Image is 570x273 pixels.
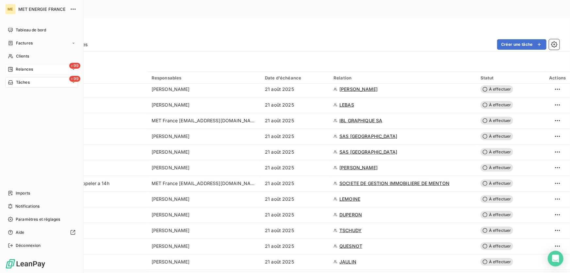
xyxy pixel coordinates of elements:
[339,102,354,108] span: LEBAS
[339,180,449,187] span: SOCIETE DE GESTION IMMOBILIERE DE MENTON
[265,133,294,140] span: 21 août 2025
[339,133,397,140] span: SAS [GEOGRAPHIC_DATA]
[152,102,190,108] span: [PERSON_NAME]
[480,211,513,219] span: À effectuer
[152,149,190,155] span: [PERSON_NAME]
[5,227,78,238] a: Aide
[480,85,513,93] span: À effectuer
[16,53,29,59] span: Clients
[5,25,78,35] a: Tableau de bord
[265,259,294,265] span: 21 août 2025
[16,190,30,196] span: Imports
[152,196,190,202] span: [PERSON_NAME]
[265,75,326,80] div: Date d'échéance
[16,40,33,46] span: Factures
[16,27,46,33] span: Tableau de bord
[69,63,80,69] span: +99
[480,164,513,172] span: À effectuer
[16,66,33,72] span: Relances
[16,216,60,222] span: Paramètres et réglages
[548,251,563,266] div: Open Intercom Messenger
[265,180,294,187] span: 21 août 2025
[5,188,78,198] a: Imports
[480,179,513,187] span: À effectuer
[265,243,294,249] span: 21 août 2025
[152,180,256,187] span: MET France [EMAIL_ADDRESS][DOMAIN_NAME]
[152,86,190,93] span: [PERSON_NAME]
[265,86,294,93] span: 21 août 2025
[480,195,513,203] span: À effectuer
[339,86,378,93] span: [PERSON_NAME]
[480,242,513,250] span: À effectuer
[480,75,541,80] div: Statut
[339,212,362,218] span: DUPERON
[152,259,190,265] span: [PERSON_NAME]
[497,39,546,50] button: Créer une tâche
[16,79,30,85] span: Tâches
[5,77,78,88] a: +99Tâches
[265,149,294,155] span: 21 août 2025
[16,230,24,235] span: Aide
[265,227,294,234] span: 21 août 2025
[15,203,40,209] span: Notifications
[480,117,513,125] span: À effectuer
[69,76,80,82] span: +99
[265,164,294,171] span: 21 août 2025
[5,214,78,225] a: Paramètres et réglages
[339,259,356,265] span: JAULIN
[339,243,362,249] span: QUESNOT
[339,149,397,155] span: SAS [GEOGRAPHIC_DATA]
[31,75,144,81] div: Tâche
[549,75,566,80] div: Actions
[334,75,473,80] div: Relation
[265,196,294,202] span: 21 août 2025
[152,164,190,171] span: [PERSON_NAME]
[5,38,78,48] a: Factures
[480,258,513,266] span: À effectuer
[339,164,378,171] span: [PERSON_NAME]
[480,227,513,234] span: À effectuer
[480,148,513,156] span: À effectuer
[265,117,294,124] span: 21 août 2025
[152,227,190,234] span: [PERSON_NAME]
[152,75,257,80] div: Responsables
[152,117,256,124] span: MET France [EMAIL_ADDRESS][DOMAIN_NAME]
[152,243,190,249] span: [PERSON_NAME]
[480,101,513,109] span: À effectuer
[152,212,190,218] span: [PERSON_NAME]
[152,133,190,140] span: [PERSON_NAME]
[339,227,362,234] span: TSCHUDY
[265,212,294,218] span: 21 août 2025
[339,117,382,124] span: IBL GRAPHIQUE SA
[5,64,78,75] a: +99Relances
[265,102,294,108] span: 21 août 2025
[16,243,41,248] span: Déconnexion
[5,259,46,269] img: Logo LeanPay
[480,132,513,140] span: À effectuer
[339,196,360,202] span: LEMOINE
[5,51,78,61] a: Clients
